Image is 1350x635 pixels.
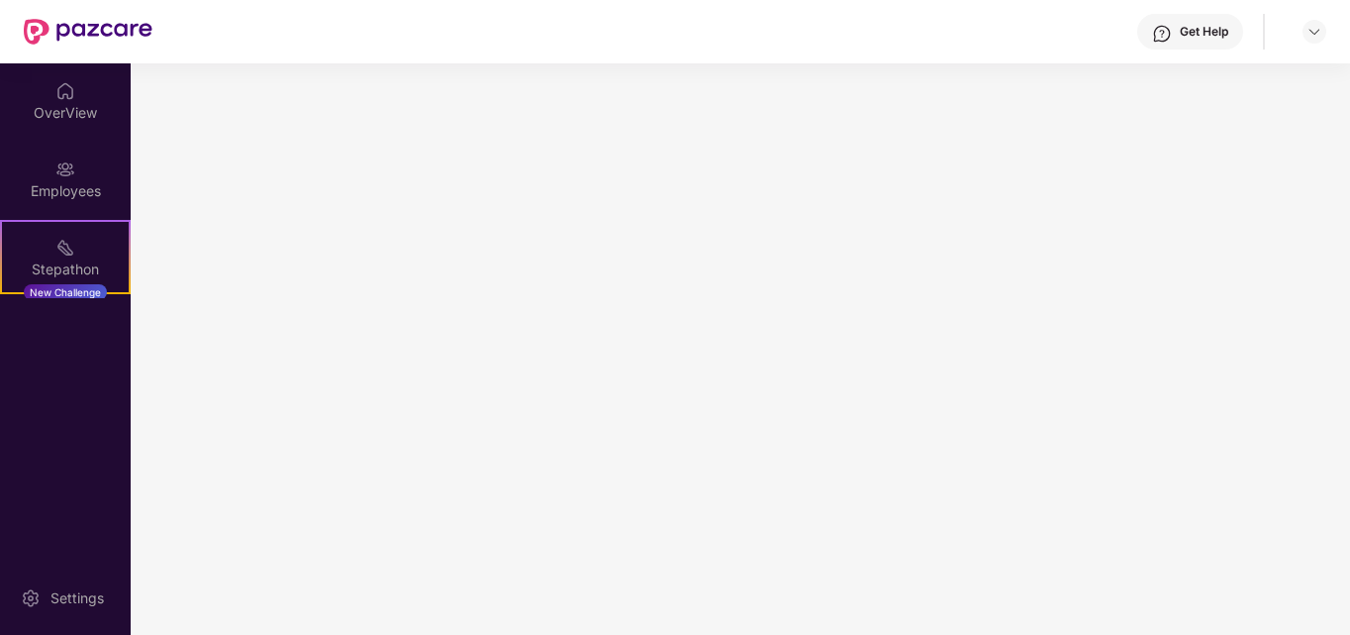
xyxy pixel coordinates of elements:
[1306,24,1322,40] img: svg+xml;base64,PHN2ZyBpZD0iRHJvcGRvd24tMzJ4MzIiIHhtbG5zPSJodHRwOi8vd3d3LnczLm9yZy8yMDAwL3N2ZyIgd2...
[24,19,152,45] img: New Pazcare Logo
[55,238,75,258] img: svg+xml;base64,PHN2ZyB4bWxucz0iaHR0cDovL3d3dy53My5vcmcvMjAwMC9zdmciIHdpZHRoPSIyMSIgaGVpZ2h0PSIyMC...
[2,260,129,279] div: Stepathon
[55,159,75,179] img: svg+xml;base64,PHN2ZyBpZD0iRW1wbG95ZWVzIiB4bWxucz0iaHR0cDovL3d3dy53My5vcmcvMjAwMC9zdmciIHdpZHRoPS...
[45,588,110,608] div: Settings
[1152,24,1172,44] img: svg+xml;base64,PHN2ZyBpZD0iSGVscC0zMngzMiIgeG1sbnM9Imh0dHA6Ly93d3cudzMub3JnLzIwMDAvc3ZnIiB3aWR0aD...
[21,588,41,608] img: svg+xml;base64,PHN2ZyBpZD0iU2V0dGluZy0yMHgyMCIgeG1sbnM9Imh0dHA6Ly93d3cudzMub3JnLzIwMDAvc3ZnIiB3aW...
[55,81,75,101] img: svg+xml;base64,PHN2ZyBpZD0iSG9tZSIgeG1sbnM9Imh0dHA6Ly93d3cudzMub3JnLzIwMDAvc3ZnIiB3aWR0aD0iMjAiIG...
[1180,24,1228,40] div: Get Help
[24,284,107,300] div: New Challenge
